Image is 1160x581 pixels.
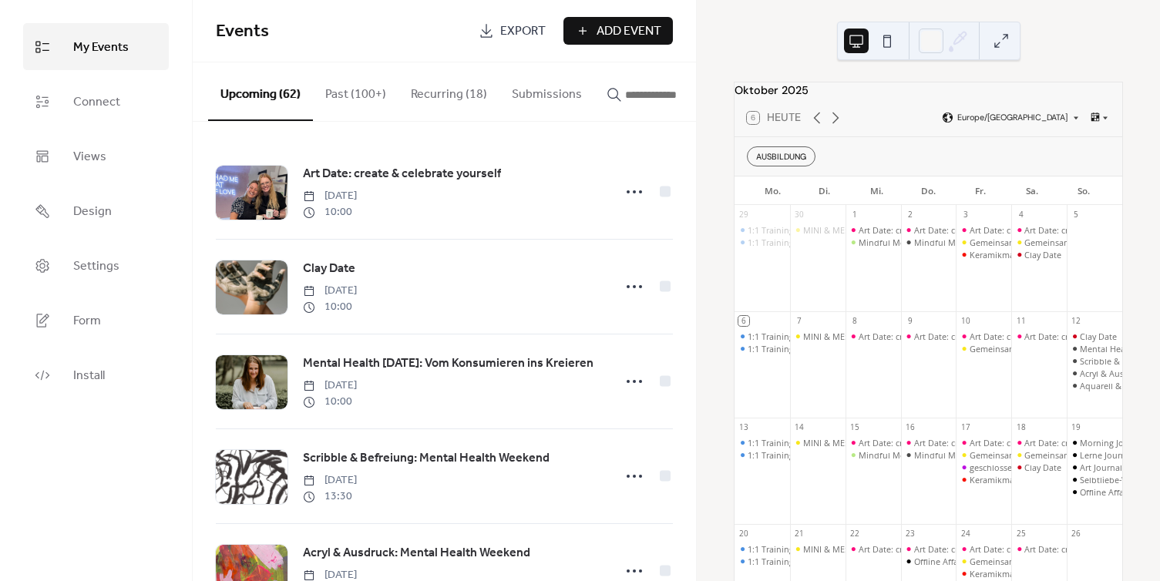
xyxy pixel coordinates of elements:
div: Art Journaling Workshop [1067,462,1122,473]
div: Keramikmalerei: Gestalte deinen Selbstliebe-Anker [956,474,1011,485]
div: 22 [849,529,860,539]
div: 1:1 Training mit [PERSON_NAME] (digital oder 5020 [GEOGRAPHIC_DATA]) [748,237,1038,248]
a: Install [23,351,169,398]
div: 1:1 Training mit [PERSON_NAME] (digital oder 5020 [GEOGRAPHIC_DATA]) [748,437,1038,448]
button: Upcoming (62) [208,62,313,121]
div: Gemeinsam stark: Kreativzeit für Kind & Eltern [956,556,1011,567]
div: 1:1 Training mit [PERSON_NAME] (digital oder 5020 [GEOGRAPHIC_DATA]) [748,224,1038,236]
span: Views [73,145,106,169]
div: AUSBILDUNG [747,146,815,166]
div: 1:1 Training mit [PERSON_NAME] (digital oder 5020 [GEOGRAPHIC_DATA]) [748,343,1038,354]
div: 1:1 Training mit [PERSON_NAME] (digital oder 5020 [GEOGRAPHIC_DATA]) [748,543,1038,555]
div: Fr. [954,176,1006,206]
a: Art Date: create & celebrate yourself [303,164,501,184]
div: 26 [1071,529,1081,539]
div: Gemeinsam stark: Kreativzeit für Kind & Eltern [970,449,1152,461]
div: Art Date: create & celebrate yourself [846,224,901,236]
div: 19 [1071,422,1081,433]
span: Art Date: create & celebrate yourself [303,165,501,183]
div: Gemeinsam stark: Kreativzeit für Kind & Eltern [970,343,1152,354]
div: Art Date: create & celebrate yourself [914,437,1056,448]
div: Clay Date [1011,249,1067,260]
a: Settings [23,242,169,289]
div: Art Date: create & celebrate yourself [1011,437,1067,448]
div: 24 [960,529,971,539]
div: Mental Health Sunday: Vom Konsumieren ins Kreieren [1067,343,1122,354]
span: 10:00 [303,204,357,220]
div: MINI & ME: Dein Moment mit Baby [803,543,941,555]
a: Acryl & Ausdruck: Mental Health Weekend [303,543,530,563]
div: 4 [1016,210,1027,220]
div: Clay Date [1024,462,1061,473]
div: Art Date: create & celebrate yourself [859,437,1000,448]
div: Mindful Moves – Achtsame Körperübungen für mehr Balance [859,237,1101,248]
div: Art Date: create & celebrate yourself [1011,331,1067,342]
a: Add Event [563,17,673,45]
div: Art Date: create & celebrate yourself [859,543,1000,555]
div: 1:1 Training mit Caterina (digital oder 5020 Salzburg) [735,224,790,236]
div: Do. [903,176,954,206]
div: MINI & ME: Dein Moment mit Baby [803,224,941,236]
a: Connect [23,78,169,125]
div: Mindful Moves – Achtsame Körperübungen für mehr Balance [859,449,1101,461]
div: Offline Affairs [914,556,967,567]
div: 8 [849,316,860,327]
span: [DATE] [303,472,357,489]
a: Export [467,17,557,45]
div: 1:1 Training mit Caterina (digital oder 5020 Salzburg) [735,556,790,567]
span: Clay Date [303,260,355,278]
div: Art Date: create & celebrate yourself [846,437,901,448]
div: 17 [960,422,971,433]
div: Mindful Morning [914,449,982,461]
button: Past (100+) [313,62,398,119]
a: Clay Date [303,259,355,279]
div: Di. [799,176,850,206]
div: 1:1 Training mit Caterina (digital oder 5020 Salzburg) [735,343,790,354]
div: Keramikmalerei: Gestalte deinen Selbstliebe-Anker [956,568,1011,579]
span: 13:30 [303,489,357,505]
div: Art Date: create & celebrate yourself [914,224,1056,236]
div: Gemeinsam stark: Kreativzeit für Kind & Eltern [970,556,1152,567]
div: 13 [738,422,749,433]
div: Gemeinsam stark: Kreativzeit für Kind & Eltern [1011,237,1067,248]
div: Keramikmalerei: Gestalte deinen Selbstliebe-Anker [956,249,1011,260]
div: 1:1 Training mit Caterina (digital oder 5020 Salzburg) [735,331,790,342]
div: 29 [738,210,749,220]
div: Art Date: create & celebrate yourself [956,543,1011,555]
span: My Events [73,35,129,59]
div: Art Date: create & celebrate yourself [970,437,1111,448]
div: 1:1 Training mit Caterina (digital oder 5020 Salzburg) [735,237,790,248]
div: Gemeinsam stark: Kreativzeit für Kind & Eltern [956,237,1011,248]
div: Mindful Morning [914,237,982,248]
span: 10:00 [303,394,357,410]
div: So. [1058,176,1110,206]
div: Art Date: create & celebrate yourself [901,437,957,448]
div: 20 [738,529,749,539]
div: Mindful Morning [901,449,957,461]
div: Gemeinsam stark: Kreativzeit für Kind & Eltern [1011,449,1067,461]
span: [DATE] [303,378,357,394]
div: Mindful Morning [901,237,957,248]
div: Art Date: create & celebrate yourself [901,543,957,555]
div: Clay Date [1024,249,1061,260]
div: Clay Date [1011,462,1067,473]
div: 1:1 Training mit [PERSON_NAME] (digital oder 5020 [GEOGRAPHIC_DATA]) [748,556,1038,567]
div: 12 [1071,316,1081,327]
div: 1:1 Training mit Caterina (digital oder 5020 Salzburg) [735,543,790,555]
div: Clay Date [1067,331,1122,342]
div: 23 [905,529,916,539]
div: Lerne Journaling: Schreiben, das dich verändert [1067,449,1122,461]
span: Install [73,364,105,388]
span: Europe/[GEOGRAPHIC_DATA] [957,114,1068,123]
div: Sa. [1006,176,1057,206]
div: 14 [794,422,805,433]
div: Gemeinsam stark: Kreativzeit für Kind & Eltern [970,237,1152,248]
a: Design [23,187,169,234]
div: Art Date: create & celebrate yourself [956,331,1011,342]
button: Recurring (18) [398,62,499,119]
div: Art Date: create & celebrate yourself [914,543,1056,555]
div: 5 [1071,210,1081,220]
div: Art Date: create & celebrate yourself [901,224,957,236]
div: 9 [905,316,916,327]
span: Mental Health [DATE]: Vom Konsumieren ins Kreieren [303,354,593,373]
